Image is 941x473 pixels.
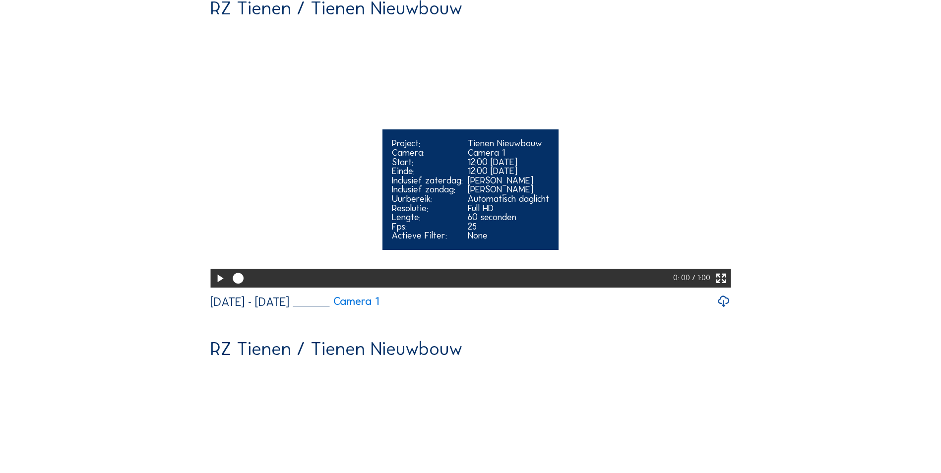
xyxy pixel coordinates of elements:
[468,231,549,240] div: None
[392,139,463,148] div: Project:
[392,213,463,222] div: Lengte:
[392,231,463,240] div: Actieve Filter:
[468,176,549,185] div: [PERSON_NAME]
[468,213,549,222] div: 60 seconden
[392,148,463,158] div: Camera:
[468,204,549,213] div: Full HD
[392,167,463,176] div: Einde:
[392,204,463,213] div: Resolutie:
[468,139,549,148] div: Tienen Nieuwbouw
[468,194,549,204] div: Automatisch daglicht
[392,222,463,232] div: Fps:
[468,148,549,158] div: Camera 1
[210,296,289,308] div: [DATE] - [DATE]
[392,176,463,185] div: Inclusief zaterdag:
[210,26,731,286] video: Your browser does not support the video tag.
[468,158,549,167] div: 12:00 [DATE]
[468,222,549,232] div: 25
[392,158,463,167] div: Start:
[392,194,463,204] div: Uurbereik:
[468,185,549,194] div: [PERSON_NAME]
[293,296,379,307] a: Camera 1
[392,185,463,194] div: Inclusief zondag:
[468,167,549,176] div: 12:00 [DATE]
[673,269,692,288] div: 0: 00
[210,340,462,358] div: RZ Tienen / Tienen Nieuwbouw
[692,269,710,288] div: / 1:00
